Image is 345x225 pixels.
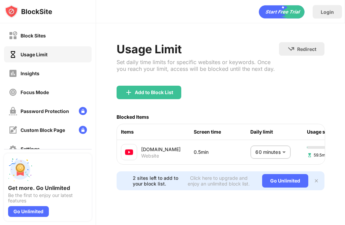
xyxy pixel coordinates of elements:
div: animation [259,5,305,19]
img: lock-menu.svg [79,107,87,115]
div: Password Protection [21,108,69,114]
div: Add to Block List [135,90,173,95]
img: password-protection-off.svg [9,107,17,115]
div: [DOMAIN_NAME] [141,146,194,153]
div: Items [121,128,194,136]
div: 2 sites left to add to your block list. [133,175,179,187]
div: Block Sites [21,33,46,38]
img: push-unlimited.svg [8,158,32,182]
div: Daily limit [250,128,307,136]
img: time-usage-on.svg [9,50,17,59]
div: Usage Limit [117,42,279,56]
div: Go Unlimited [262,174,308,188]
img: favicons [125,148,133,156]
div: Click here to upgrade and enjoy an unlimited block list. [184,175,254,187]
div: Be the first to enjoy our latest features [8,193,88,203]
div: Screen time [194,128,250,136]
img: customize-block-page-off.svg [9,126,17,134]
span: 59.5min left [307,152,336,158]
div: Usage Limit [21,52,48,57]
div: Redirect [297,46,316,52]
img: insights-off.svg [9,69,17,78]
div: Blocked Items [117,114,149,120]
div: Insights [21,71,39,76]
img: block-off.svg [9,31,17,40]
img: x-button.svg [314,178,319,184]
div: Settings [21,146,40,152]
img: lock-menu.svg [79,126,87,134]
img: focus-off.svg [9,88,17,96]
div: Custom Block Page [21,127,65,133]
div: Login [321,9,334,15]
img: hourglass-set.svg [307,152,312,158]
div: Focus Mode [21,89,49,95]
div: Get more. Go Unlimited [8,185,88,191]
img: settings-off.svg [9,145,17,153]
img: logo-blocksite.svg [5,5,52,18]
div: 0.5min [194,148,250,156]
div: Website [141,153,159,159]
div: Go Unlimited [8,206,49,217]
p: 60 minutes [255,148,280,156]
div: Set daily time limits for specific websites or keywords. Once you reach your limit, access will b... [117,59,279,72]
